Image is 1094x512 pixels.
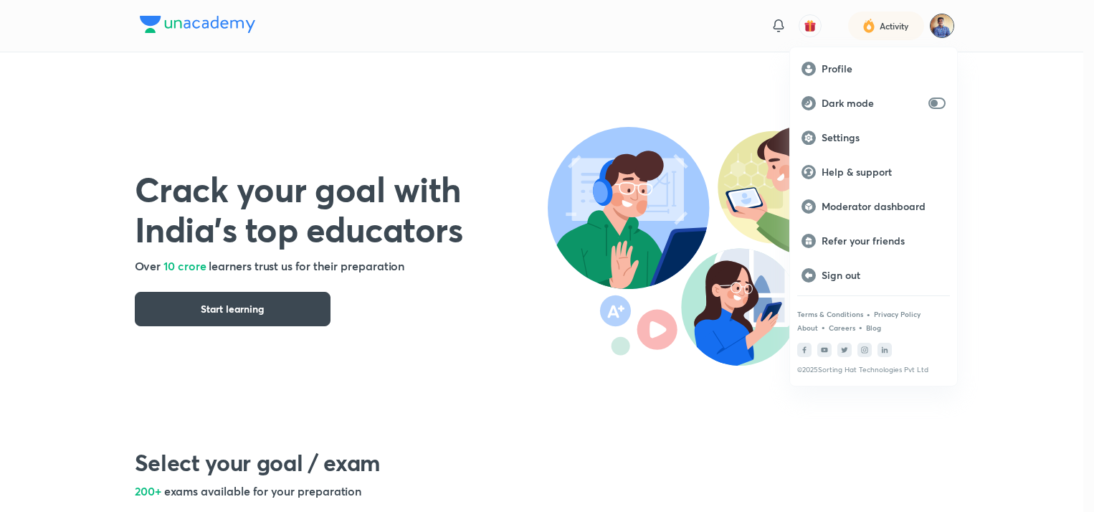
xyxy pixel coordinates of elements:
[822,131,946,144] p: Settings
[790,120,957,155] a: Settings
[821,321,826,333] div: •
[866,308,871,321] div: •
[822,269,946,282] p: Sign out
[858,321,863,333] div: •
[822,200,946,213] p: Moderator dashboard
[822,97,923,110] p: Dark mode
[797,323,818,332] a: About
[797,310,863,318] a: Terms & Conditions
[822,234,946,247] p: Refer your friends
[822,166,946,179] p: Help & support
[797,366,950,374] p: © 2025 Sorting Hat Technologies Pvt Ltd
[829,323,855,332] a: Careers
[866,323,881,332] a: Blog
[790,224,957,258] a: Refer your friends
[790,52,957,86] a: Profile
[790,189,957,224] a: Moderator dashboard
[874,310,921,318] a: Privacy Policy
[790,155,957,189] a: Help & support
[822,62,946,75] p: Profile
